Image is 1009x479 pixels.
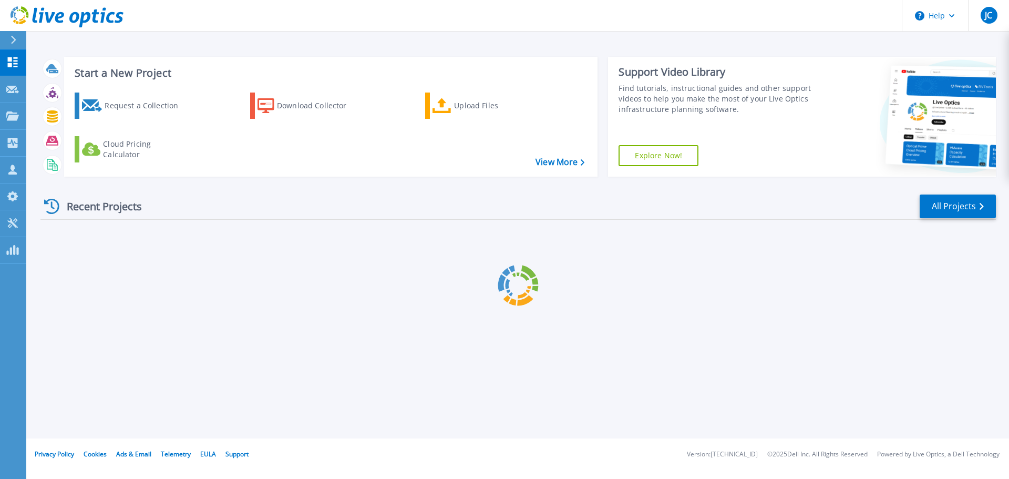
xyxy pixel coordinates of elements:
div: Recent Projects [40,193,156,219]
a: Cookies [84,450,107,458]
a: Upload Files [425,93,542,119]
li: Powered by Live Optics, a Dell Technology [877,451,1000,458]
div: Upload Files [454,95,538,116]
a: Explore Now! [619,145,698,166]
a: Download Collector [250,93,367,119]
div: Download Collector [277,95,361,116]
a: View More [536,157,584,167]
a: Request a Collection [75,93,192,119]
a: Ads & Email [116,450,151,458]
a: Cloud Pricing Calculator [75,136,192,162]
a: Privacy Policy [35,450,74,458]
div: Cloud Pricing Calculator [103,139,187,160]
h3: Start a New Project [75,67,584,79]
span: JC [985,11,992,19]
li: Version: [TECHNICAL_ID] [687,451,758,458]
a: EULA [200,450,216,458]
a: Support [225,450,249,458]
a: All Projects [920,195,996,218]
div: Request a Collection [105,95,189,116]
a: Telemetry [161,450,191,458]
div: Support Video Library [619,65,816,79]
div: Find tutorials, instructional guides and other support videos to help you make the most of your L... [619,83,816,115]
li: © 2025 Dell Inc. All Rights Reserved [767,451,868,458]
